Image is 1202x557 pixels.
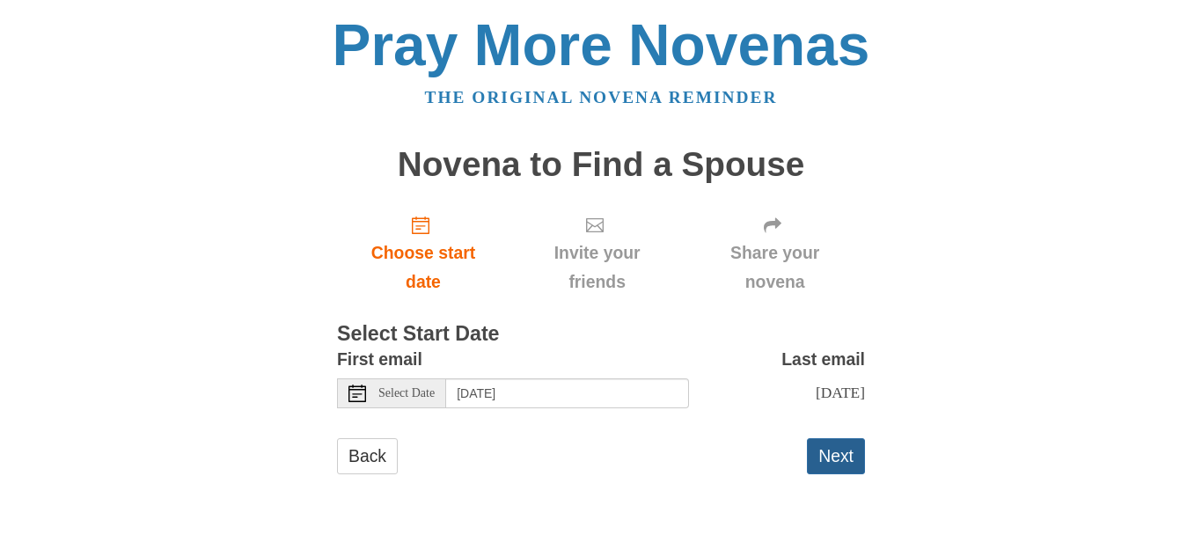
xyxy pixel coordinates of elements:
[685,201,865,305] div: Click "Next" to confirm your start date first.
[337,323,865,346] h3: Select Start Date
[816,384,865,401] span: [DATE]
[337,146,865,184] h1: Novena to Find a Spouse
[337,345,422,374] label: First email
[337,438,398,474] a: Back
[702,238,847,297] span: Share your novena
[807,438,865,474] button: Next
[527,238,667,297] span: Invite your friends
[509,201,685,305] div: Click "Next" to confirm your start date first.
[355,238,492,297] span: Choose start date
[337,201,509,305] a: Choose start date
[378,387,435,399] span: Select Date
[425,88,778,106] a: The original novena reminder
[781,345,865,374] label: Last email
[333,12,870,77] a: Pray More Novenas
